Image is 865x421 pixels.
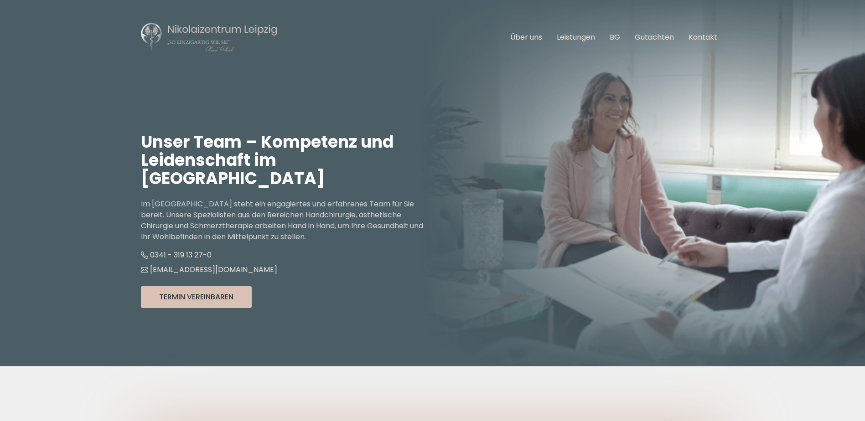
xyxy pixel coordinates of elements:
a: Leistungen [557,32,595,42]
img: Nikolaizentrum Leipzig Logo [141,22,278,53]
a: Kontakt [689,32,717,42]
a: 0341 - 319 13 27-0 [141,250,212,260]
a: BG [610,32,620,42]
p: Im [GEOGRAPHIC_DATA] steht ein engagiertes und erfahrenes Team für Sie bereit. Unsere Spezialiste... [141,199,433,242]
a: Über uns [510,32,542,42]
h1: Unser Team – Kompetenz und Leidenschaft im [GEOGRAPHIC_DATA] [141,133,433,188]
a: Gutachten [635,32,674,42]
button: Termin Vereinbaren [141,286,252,308]
a: [EMAIL_ADDRESS][DOMAIN_NAME] [141,264,277,275]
